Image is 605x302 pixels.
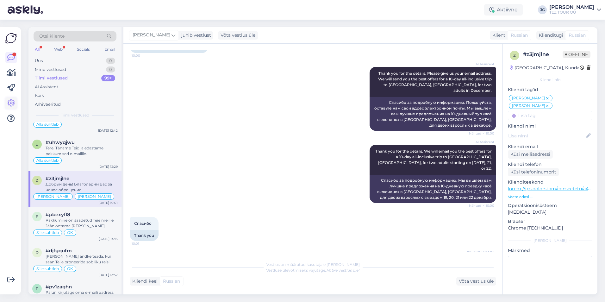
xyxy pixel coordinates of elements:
input: Lisa tag [508,111,592,120]
span: #djfgqufm [46,248,72,254]
div: Uus [35,58,43,64]
div: [DATE] 12:29 [98,164,118,169]
span: z [513,53,516,58]
p: Kliendi tag'id [508,86,592,93]
span: u [35,142,39,147]
div: Socials [76,45,91,53]
div: # z3jmjlne [523,51,563,58]
span: #pbexyfl8 [46,212,70,217]
span: OK [67,267,73,271]
span: d [35,250,39,255]
div: All [34,45,41,53]
div: Kliendi keel [130,278,158,285]
span: #pv1zaghn [46,284,72,290]
div: Klient [490,32,505,39]
p: Kliendi nimi [508,123,592,129]
p: Operatsioonisüsteem [508,202,592,209]
span: z [36,178,38,183]
span: 10:01 [132,241,155,246]
div: [GEOGRAPHIC_DATA], Kunda [510,65,579,71]
span: Vestluse ülevõtmiseks vajutage [266,268,360,273]
div: Pakkumine on saadetud Teie meilile. Jään ootama [PERSON_NAME] vastust Teie andmeid broneerimiseks [46,217,118,229]
input: Lisa nimi [508,132,585,139]
p: Kliendi telefon [508,161,592,168]
div: Küsi meiliaadressi [508,150,553,159]
p: Klienditeekond [508,179,592,186]
div: Tiimi vestlused [35,75,68,81]
div: Võta vestlus üle [456,277,496,286]
div: Web [53,45,64,53]
div: Kõik [35,92,44,99]
span: 10:00 [132,53,155,58]
p: Vaata edasi ... [508,194,592,200]
span: Sille suhtleb [36,231,59,235]
div: Kliendi info [508,77,592,83]
span: AI Assistent [471,140,494,144]
div: [PERSON_NAME] [508,238,592,243]
span: #z3jmjlne [46,176,69,181]
span: AI Assistent [471,62,494,66]
div: 99+ [101,75,115,81]
p: Kliendi email [508,143,592,150]
div: 0 [106,66,115,73]
span: [PERSON_NAME] [512,104,545,108]
span: Спасибо [134,221,152,226]
span: Thank you for the details. We will email you the best offers for a 10-day all-inclusive trip to [... [375,149,493,171]
div: [PERSON_NAME] andke teada, kui saan Teile broneerida sobiliku reisi [46,254,118,265]
span: Russian [569,32,586,39]
div: AI Assistent [35,84,58,90]
span: Sille suhtleb [36,267,59,271]
div: [PERSON_NAME] [549,5,594,10]
span: [PERSON_NAME] [467,250,494,255]
p: Brauser [508,218,592,225]
div: Minu vestlused [35,66,66,73]
span: Thank you for the details. Please give us your email address. We will send you the best offers fo... [378,71,493,93]
div: Aktiivne [484,4,523,16]
div: TEZ TOUR OÜ [549,10,594,15]
div: Спасибо за подробную информацию. Мы вышлем вам лучшие предложения на 10-дневную поездку «всё вклю... [370,175,496,203]
div: JG [538,5,547,14]
span: Offline [563,51,590,58]
div: Arhiveeritud [35,101,61,108]
div: Спасибо за подробную информацию. Пожалуйста, оставьте нам свой адрес электронной почты. Мы вышлем... [370,97,496,131]
span: [PERSON_NAME] [133,32,170,39]
span: OK [67,231,73,235]
div: Palun kirjutage oma e-maili aadress kuhu saan saata Teile pakkumuse [46,290,118,301]
div: Thank you [130,230,159,241]
span: p [36,286,39,291]
div: Email [103,45,116,53]
div: Klienditugi [536,32,563,39]
p: Märkmed [508,247,592,254]
span: [PERSON_NAME] [512,96,545,100]
span: Tiimi vestlused [61,112,89,118]
span: Russian [163,278,180,285]
span: #uhwyqjwu [46,140,75,145]
span: Nähtud ✓ 10:00 [469,131,494,136]
div: [DATE] 13:57 [98,273,118,277]
div: 0 [106,58,115,64]
div: juhib vestlust [179,32,211,39]
div: Küsi telefoninumbrit [508,168,559,176]
img: Askly Logo [5,32,17,44]
span: [PERSON_NAME] [78,195,111,198]
div: [DATE] 14:15 [99,236,118,241]
span: Russian [511,32,528,39]
span: Alla suhtleb [36,123,59,126]
div: Võta vestlus üle [218,31,258,40]
i: „Võtke vestlus üle” [325,268,360,273]
span: Otsi kliente [39,33,65,40]
a: [PERSON_NAME]TEZ TOUR OÜ [549,5,601,15]
span: p [36,214,39,219]
span: [PERSON_NAME] [36,195,70,198]
span: Vestlus on määratud kasutajale [PERSON_NAME] [266,262,360,267]
div: Tere. Täname Teid ja edastame pakkumised e-mailile. [46,145,118,157]
div: [DATE] 10:01 [98,200,118,205]
p: [MEDICAL_DATA] [508,209,592,216]
span: Alla suhtleb [36,159,59,162]
div: Добрый день! Благоларим Вас за новое обращение [46,181,118,193]
span: Nähtud ✓ 10:00 [469,203,494,208]
div: [DATE] 12:42 [98,128,118,133]
p: Chrome [TECHNICAL_ID] [508,225,592,231]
